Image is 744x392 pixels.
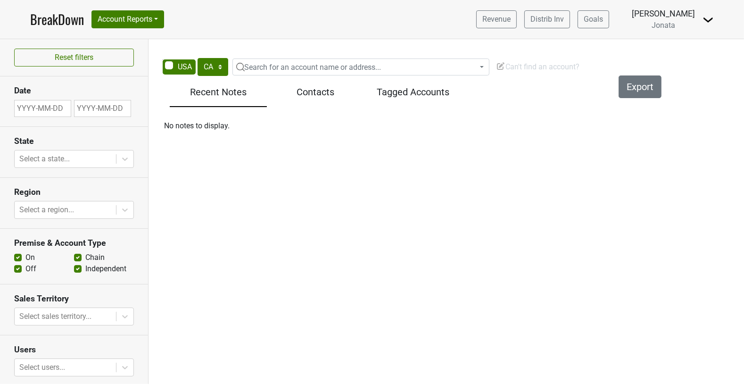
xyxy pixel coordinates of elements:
[91,10,164,28] button: Account Reports
[14,294,134,304] h3: Sales Territory
[85,252,105,263] label: Chain
[14,100,71,117] input: YYYY-MM-DD
[619,75,661,98] button: Export
[476,10,517,28] a: Revenue
[14,238,134,248] h3: Premise & Account Type
[496,62,579,71] span: Can't find an account?
[74,100,131,117] input: YYYY-MM-DD
[578,10,609,28] a: Goals
[30,9,84,29] a: BreakDown
[85,263,126,275] label: Independent
[524,10,570,28] a: Distrib Inv
[14,86,134,96] h3: Date
[14,345,134,355] h3: Users
[164,120,740,132] div: No notes to display.
[14,136,134,146] h3: State
[703,14,714,25] img: Dropdown Menu
[496,61,505,71] img: Edit
[652,21,675,30] span: Jonata
[632,8,695,20] div: [PERSON_NAME]
[174,86,262,98] h5: Recent Notes
[14,49,134,67] button: Reset filters
[272,86,359,98] h5: Contacts
[25,252,35,263] label: On
[14,187,134,197] h3: Region
[369,86,457,98] h5: Tagged Accounts
[25,263,36,275] label: Off
[244,63,381,72] span: Search for an account name or address...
